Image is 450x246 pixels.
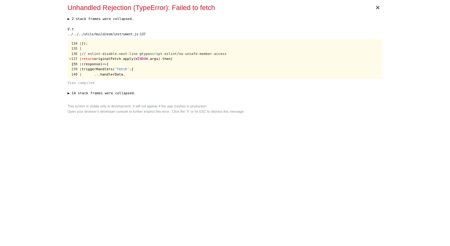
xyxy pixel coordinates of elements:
span: , [148,57,150,61]
button: View compiled [67,81,382,86]
div: Unhandled Rejection (TypeError): Failed to fetch [67,2,372,13]
span: 'fetch' [115,67,129,71]
div: This screen is visible only in development. It will not appear if the app crashes in production. ... [67,104,382,114]
span: then( [162,57,173,61]
span: , [129,67,132,71]
span: . [160,57,162,61]
span: ... [94,72,100,76]
span: 137 | [71,57,82,61]
span: 139 | [71,67,82,71]
span: originalFetch [94,57,121,61]
span: 136 | [71,52,82,56]
span: WINDOW [135,57,148,61]
span: { [131,67,133,71]
span: , [123,72,125,76]
span: triggerHandlers( [82,67,115,71]
div: V.t [67,27,382,32]
button: ▶ 2 stack frames were collapsed. [67,17,382,22]
span: | [71,62,73,66]
span: => [102,62,106,66]
span: 140 | [71,72,82,76]
span: handlerData [100,72,123,76]
span: }) [82,42,86,46]
span: return [82,57,94,61]
span: . [121,57,123,61]
span: 138 | [71,62,82,66]
span: > [69,57,72,61]
span: ; [86,42,88,46]
span: (response) [82,62,102,66]
span: args) [150,57,160,61]
button: ▶ 14 stack frames were collapsed. [67,91,382,96]
span: // eslint-disable-next-line @typescript-eslint/no-unsafe-member-access [82,52,227,56]
span: ^ [73,62,76,66]
span: 134 | [71,42,82,46]
span: { [107,62,109,66]
span: ../../../utils/build/esm/instrument.js:137 [67,32,146,36]
span: 135 | [71,47,82,51]
span: apply( [123,57,136,61]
